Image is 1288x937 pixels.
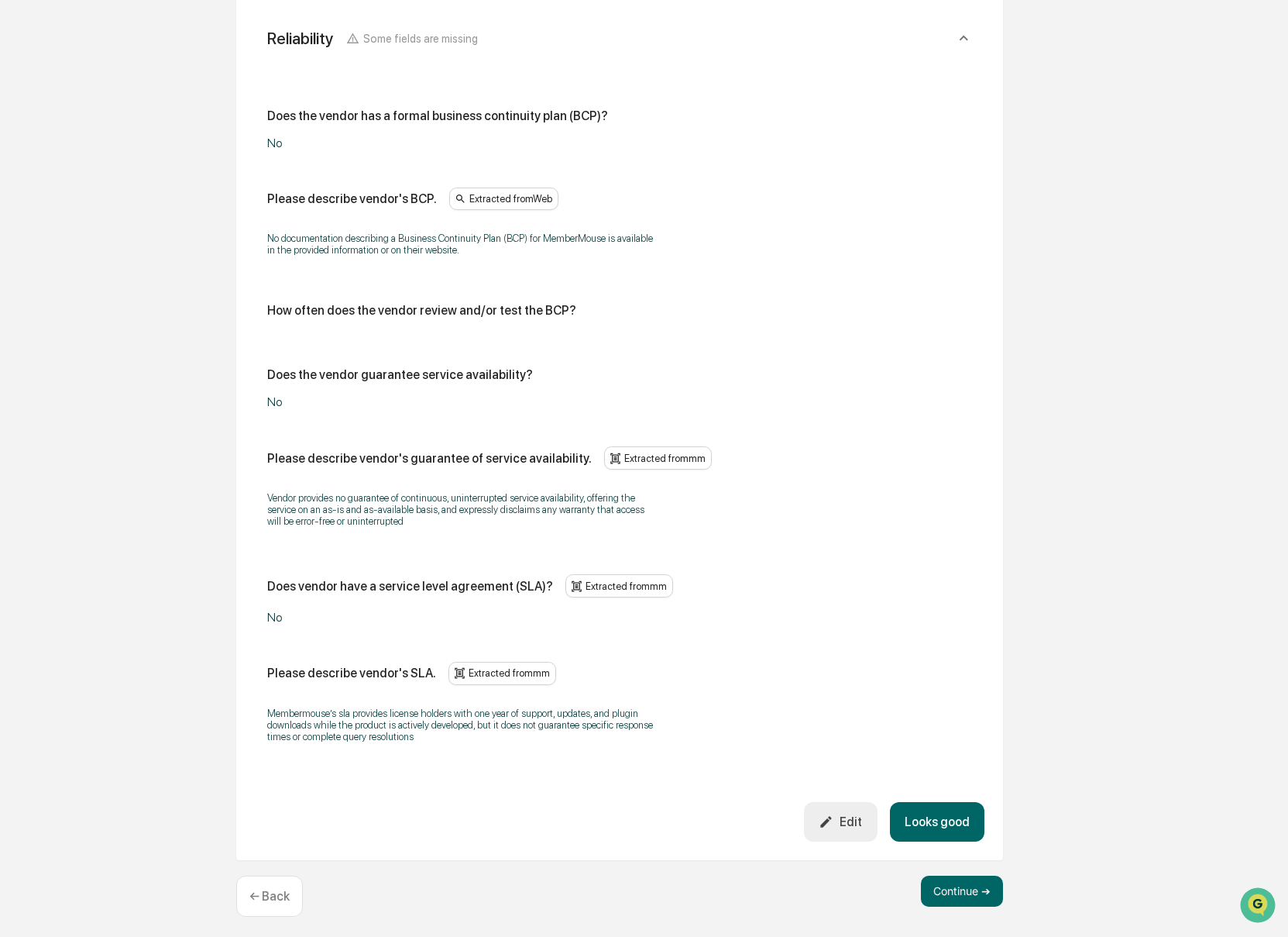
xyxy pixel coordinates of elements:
[449,188,558,211] div: Extracted from Web
[249,889,290,904] p: ← Back
[15,33,282,57] p: How can we help?
[31,195,100,211] span: Preclearance
[267,492,654,527] p: Vendor provides no guarantee of continuous, uninterrupted service availability, offering the serv...
[890,802,984,842] button: Looks good
[9,189,106,217] a: 🖐️Preclearance
[154,263,187,274] span: Pylon
[804,802,878,842] button: Edit
[267,708,654,742] p: Membermouse’s sla provides license holders with one year of support, updates, and plugin download...
[255,13,984,64] div: ReliabilitySome fields are missing
[31,225,98,240] span: Data Lookup
[267,451,592,466] div: Please describe vendor's guarantee of service availability.
[53,134,196,146] div: We're available if you need us!
[267,610,654,625] div: No
[363,32,478,45] span: Some fields are missing
[1238,886,1280,928] iframe: Open customer support
[128,195,192,211] span: Attestations
[267,136,654,150] div: No
[53,119,254,134] div: Start new chat
[106,189,198,217] a: 🗄️Attestations
[15,226,28,239] div: 🔎
[267,29,334,48] div: Reliability
[819,815,862,829] div: Edit
[921,876,1003,907] button: Continue ➔
[267,303,576,318] div: How often does the vendor review and/or test the BCP?
[263,123,282,142] button: Start new chat
[109,262,187,274] a: Powered byPylon
[267,191,437,206] div: Please describe vendor's BCP.
[9,219,104,246] a: 🔎Data Lookup
[267,367,533,382] div: Does the vendor guarantee service availability?
[565,574,673,598] div: Extracted from mm
[112,197,125,209] div: 🗄️
[15,119,43,146] img: 1746055101610-c473b297-6a78-478c-a979-82029cc54cd1
[267,109,608,123] div: Does the vendor has a formal business continuity plan (BCP)?
[15,197,28,209] div: 🖐️
[267,233,654,256] p: No documentation describing a Business Continuity Plan (BCP) for MemberMouse is available in the ...
[267,579,553,594] div: Does vendor have a service level agreement (SLA)?
[604,446,712,470] div: Extracted from mm
[267,666,436,680] div: Please describe vendor's SLA.
[267,394,654,409] div: No
[448,662,556,685] div: Extracted from mm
